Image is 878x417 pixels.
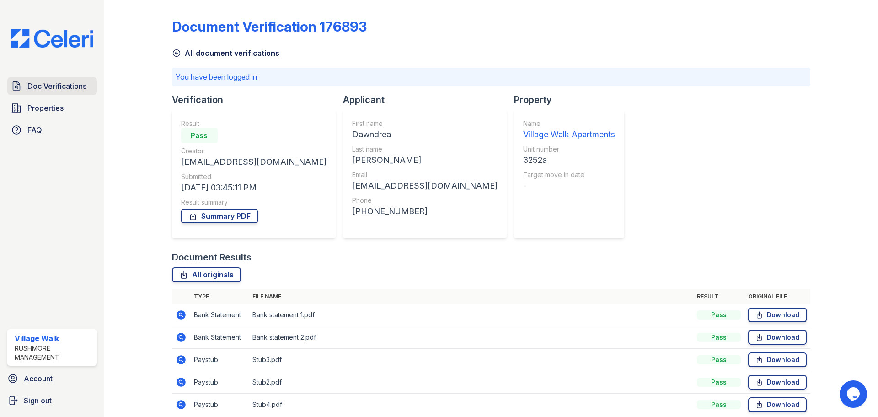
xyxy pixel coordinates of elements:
[523,170,615,179] div: Target move in date
[181,181,327,194] div: [DATE] 03:45:11 PM
[523,128,615,141] div: Village Walk Apartments
[181,128,218,143] div: Pass
[181,156,327,168] div: [EMAIL_ADDRESS][DOMAIN_NAME]
[523,145,615,154] div: Unit number
[7,99,97,117] a: Properties
[190,289,249,304] th: Type
[697,400,741,409] div: Pass
[352,128,498,141] div: Dawndrea
[748,397,807,412] a: Download
[748,330,807,345] a: Download
[172,48,279,59] a: All document verifications
[249,371,693,394] td: Stub2.pdf
[24,373,53,384] span: Account
[190,371,249,394] td: Paystub
[190,349,249,371] td: Paystub
[7,121,97,139] a: FAQ
[744,289,810,304] th: Original file
[249,304,693,326] td: Bank statement 1.pdf
[352,205,498,218] div: [PHONE_NUMBER]
[748,308,807,322] a: Download
[27,125,42,135] span: FAQ
[181,119,327,128] div: Result
[172,93,343,106] div: Verification
[15,333,93,344] div: Village Walk
[352,196,498,205] div: Phone
[190,326,249,349] td: Bank Statement
[523,179,615,192] div: -
[748,352,807,367] a: Download
[249,289,693,304] th: File name
[523,154,615,167] div: 3252a
[693,289,744,304] th: Result
[352,179,498,192] div: [EMAIL_ADDRESS][DOMAIN_NAME]
[697,378,741,387] div: Pass
[4,391,101,410] a: Sign out
[172,267,241,282] a: All originals
[7,77,97,95] a: Doc Verifications
[181,209,258,223] a: Summary PDF
[190,394,249,416] td: Paystub
[15,344,93,362] div: Rushmore Management
[27,81,86,92] span: Doc Verifications
[523,119,615,141] a: Name Village Walk Apartments
[172,251,252,264] div: Document Results
[840,380,869,408] iframe: chat widget
[249,326,693,349] td: Bank statement 2.pdf
[523,119,615,128] div: Name
[172,18,367,35] div: Document Verification 176893
[697,310,741,320] div: Pass
[249,394,693,416] td: Stub4.pdf
[176,71,807,82] p: You have been logged in
[24,395,52,406] span: Sign out
[352,119,498,128] div: First name
[249,349,693,371] td: Stub3.pdf
[4,29,101,48] img: CE_Logo_Blue-a8612792a0a2168367f1c8372b55b34899dd931a85d93a1a3d3e32e68fde9ad4.png
[190,304,249,326] td: Bank Statement
[343,93,514,106] div: Applicant
[27,103,64,114] span: Properties
[514,93,632,106] div: Property
[181,198,327,207] div: Result summary
[352,145,498,154] div: Last name
[748,375,807,390] a: Download
[4,369,101,388] a: Account
[697,333,741,342] div: Pass
[352,170,498,179] div: Email
[181,146,327,156] div: Creator
[352,154,498,167] div: [PERSON_NAME]
[697,355,741,364] div: Pass
[181,172,327,181] div: Submitted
